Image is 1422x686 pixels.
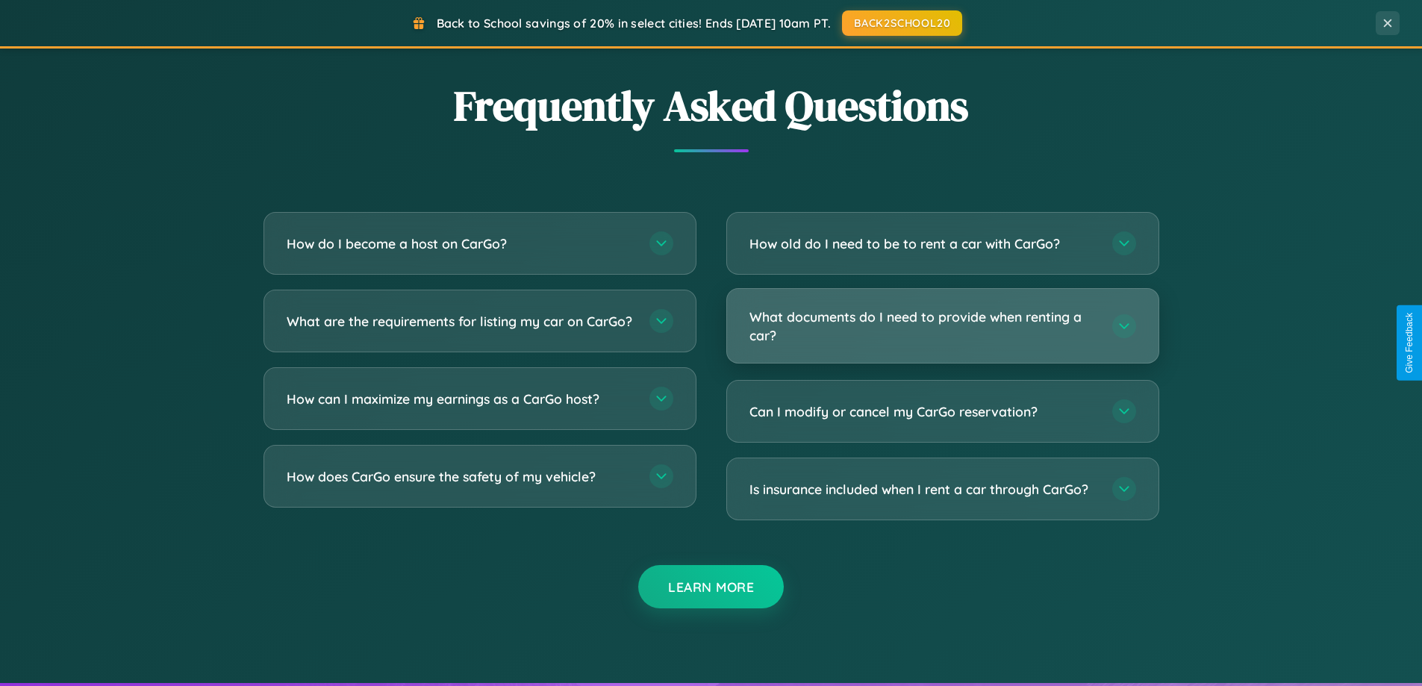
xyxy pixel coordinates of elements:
[263,77,1159,134] h2: Frequently Asked Questions
[749,234,1097,253] h3: How old do I need to be to rent a car with CarGo?
[638,565,784,608] button: Learn More
[749,402,1097,421] h3: Can I modify or cancel my CarGo reservation?
[287,234,634,253] h3: How do I become a host on CarGo?
[1404,313,1415,373] div: Give Feedback
[287,312,634,331] h3: What are the requirements for listing my car on CarGo?
[842,10,962,36] button: BACK2SCHOOL20
[437,16,831,31] span: Back to School savings of 20% in select cities! Ends [DATE] 10am PT.
[287,390,634,408] h3: How can I maximize my earnings as a CarGo host?
[287,467,634,486] h3: How does CarGo ensure the safety of my vehicle?
[749,308,1097,344] h3: What documents do I need to provide when renting a car?
[749,480,1097,499] h3: Is insurance included when I rent a car through CarGo?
